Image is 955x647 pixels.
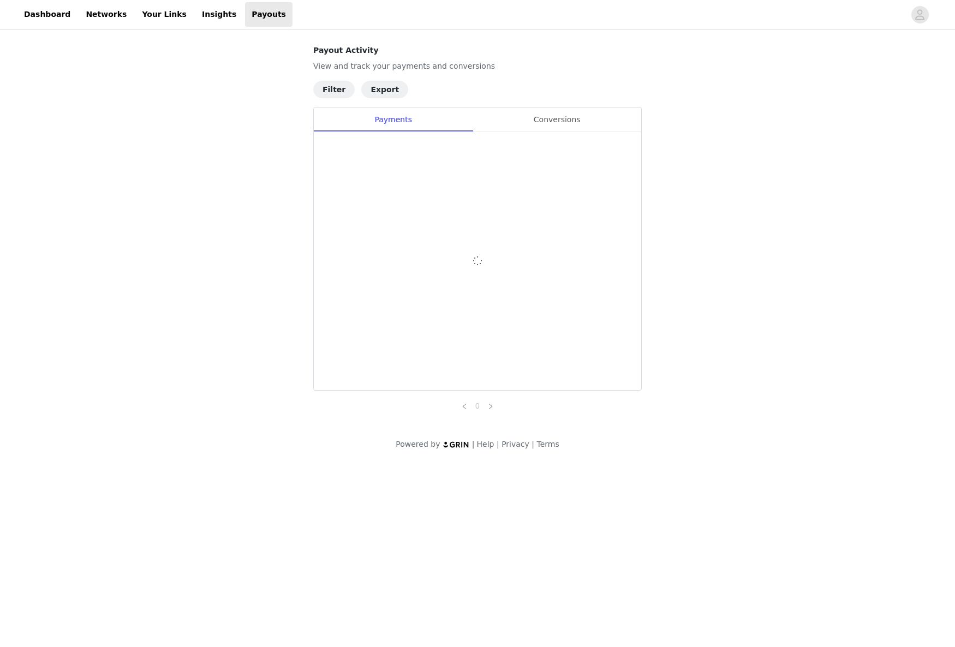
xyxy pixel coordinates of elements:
a: Payouts [245,2,293,27]
a: Dashboard [17,2,77,27]
a: Help [477,440,494,448]
h4: Payout Activity [313,45,642,56]
li: Previous Page [458,399,471,412]
li: 0 [471,399,484,412]
div: Conversions [473,107,641,132]
div: Payments [314,107,473,132]
li: Next Page [484,399,497,412]
i: icon: left [461,403,468,410]
p: View and track your payments and conversions [313,61,642,72]
a: Insights [195,2,243,27]
a: Terms [536,440,559,448]
span: Powered by [396,440,440,448]
a: Networks [79,2,133,27]
a: Privacy [502,440,529,448]
img: logo [443,441,470,448]
i: icon: right [487,403,494,410]
a: 0 [471,400,484,412]
button: Export [361,81,408,98]
span: | [472,440,475,448]
span: | [497,440,499,448]
a: Your Links [135,2,193,27]
div: avatar [915,6,925,23]
span: | [532,440,534,448]
button: Filter [313,81,355,98]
